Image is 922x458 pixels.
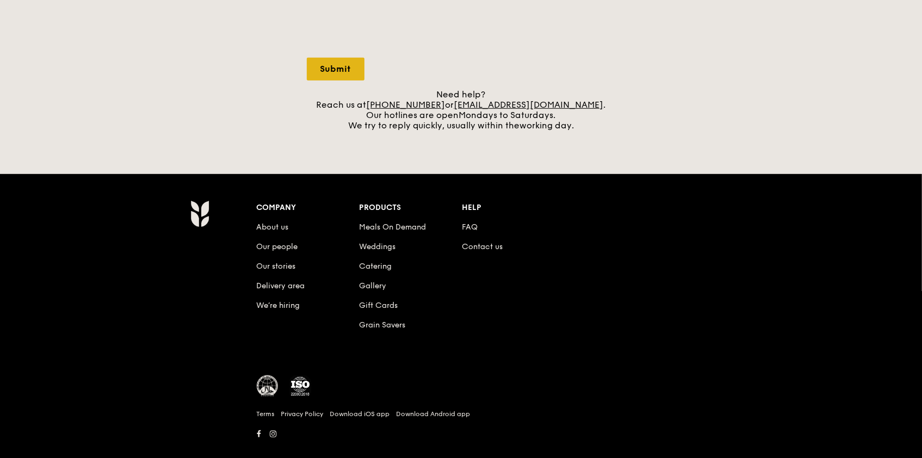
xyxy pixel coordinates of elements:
img: ISO Certified [289,375,311,397]
span: Mondays to Saturdays. [459,110,556,120]
a: Our people [257,242,298,251]
input: Submit [307,58,364,81]
div: Need help? Reach us at or . Our hotlines are open We try to reply quickly, usually within the [307,89,616,131]
a: Gift Cards [359,301,398,310]
iframe: reCAPTCHA [307,7,472,49]
a: [EMAIL_ADDRESS][DOMAIN_NAME] [454,100,604,110]
a: Weddings [359,242,395,251]
div: Company [257,200,360,215]
a: Our stories [257,262,296,271]
a: Gallery [359,281,386,290]
a: We’re hiring [257,301,300,310]
h6: Revision [148,442,775,450]
a: Delivery area [257,281,305,290]
div: Products [359,200,462,215]
div: Help [462,200,565,215]
a: Catering [359,262,392,271]
a: About us [257,222,289,232]
a: Terms [257,410,275,418]
a: Meals On Demand [359,222,426,232]
a: Privacy Policy [281,410,324,418]
img: MUIS Halal Certified [257,375,279,397]
img: Grain [190,200,209,227]
a: Download iOS app [330,410,390,418]
span: working day. [519,120,574,131]
a: Contact us [462,242,503,251]
a: Download Android app [397,410,471,418]
a: [PHONE_NUMBER] [367,100,445,110]
a: FAQ [462,222,478,232]
a: Grain Savers [359,320,405,330]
